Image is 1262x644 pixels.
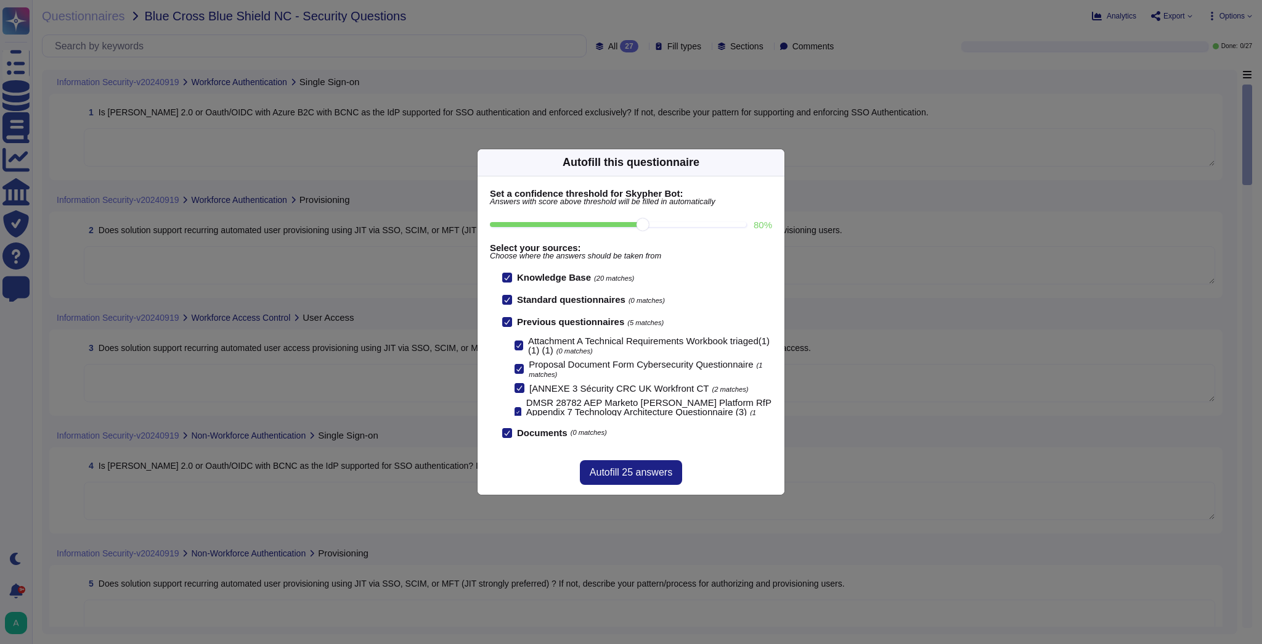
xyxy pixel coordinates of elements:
[490,243,772,252] b: Select your sources:
[490,198,772,206] span: Answers with score above threshold will be filled in automatically
[556,347,593,355] span: (0 matches)
[712,386,748,393] span: (2 matches)
[529,383,709,394] span: [ANNEXE 3 Sécurity CRC UK Workfront CT
[594,275,634,282] span: (20 matches)
[526,397,771,417] span: DMSR 28782 AEP Marketo [PERSON_NAME] Platform RfP Appendix 7 Technology Architecture Questionnair...
[517,294,625,305] b: Standard questionnaires
[529,359,753,369] span: Proposal Document Form Cybersecurity Questionnaire
[490,252,772,260] span: Choose where the answers should be taken from
[629,297,665,304] span: (0 matches)
[517,272,591,283] b: Knowledge Base
[517,316,624,327] b: Previous questionnaires
[563,154,699,171] div: Autofill this questionnaire
[517,428,568,437] b: Documents
[627,319,664,326] span: (5 matches)
[490,189,772,198] b: Set a confidence threshold for Skypher Bot:
[580,460,682,485] button: Autofill 25 answers
[754,220,772,229] label: 80 %
[590,468,672,477] span: Autofill 25 answers
[571,429,607,436] span: (0 matches)
[528,336,770,355] span: Attachment A Technical Requirements Workbook triaged(1) (1) (1)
